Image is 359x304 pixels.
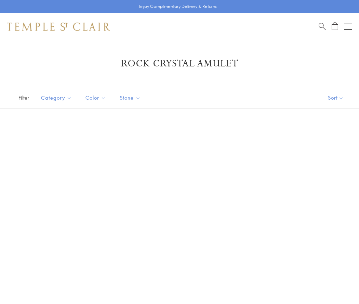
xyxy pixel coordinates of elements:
[38,93,77,102] span: Category
[332,22,338,31] a: Open Shopping Bag
[80,90,111,105] button: Color
[344,23,352,31] button: Open navigation
[116,93,146,102] span: Stone
[313,87,359,108] button: Show sort by
[115,90,146,105] button: Stone
[17,58,342,70] h1: Rock Crystal Amulet
[7,23,110,31] img: Temple St. Clair
[82,93,111,102] span: Color
[319,22,326,31] a: Search
[139,3,217,10] p: Enjoy Complimentary Delivery & Returns
[36,90,77,105] button: Category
